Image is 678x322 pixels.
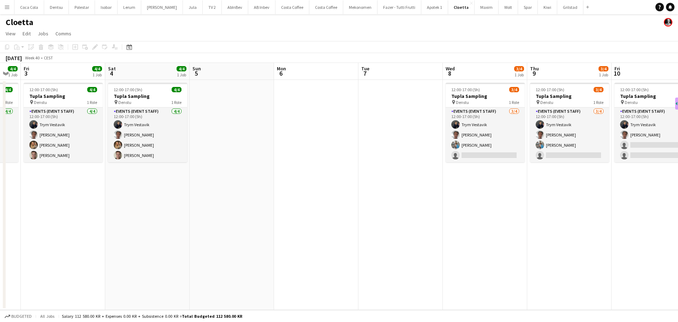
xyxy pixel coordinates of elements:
button: Costa Coffee [275,0,309,14]
button: Jula [183,0,203,14]
button: Grilstad [557,0,583,14]
span: Comms [55,30,71,37]
div: CEST [44,55,53,60]
button: Budgeted [4,312,33,320]
button: Mekonomen [343,0,377,14]
button: AB Inbev [248,0,275,14]
button: Kiwi [538,0,557,14]
span: All jobs [39,314,56,319]
button: Coca Cola [14,0,44,14]
button: Apotek 1 [421,0,448,14]
span: Week 40 [23,55,41,60]
div: Salary 112 580.00 KR + Expenses 0.00 KR + Subsistence 0.00 KR = [62,314,242,319]
a: View [3,29,18,38]
app-user-avatar: Martin Torstensen [664,18,672,27]
h1: Cloetta [6,17,33,28]
button: Polestar [69,0,95,14]
button: Isobar [95,0,118,14]
button: Wolt [499,0,518,14]
button: Spar [518,0,538,14]
span: Budgeted [11,314,32,319]
button: Maxim [475,0,499,14]
button: Cloetta [448,0,475,14]
a: Jobs [35,29,51,38]
a: Comms [53,29,74,38]
span: Total Budgeted 112 580.00 KR [182,314,242,319]
span: Edit [23,30,31,37]
button: Dentsu [44,0,69,14]
button: Fazer - Tutti Frutti [377,0,421,14]
button: Lerum [118,0,141,14]
button: AbInBev [222,0,248,14]
a: Edit [20,29,34,38]
span: View [6,30,16,37]
span: Jobs [38,30,48,37]
button: [PERSON_NAME] [141,0,183,14]
button: TV 2 [203,0,222,14]
button: Costa Coffee [309,0,343,14]
div: [DATE] [6,54,22,62]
